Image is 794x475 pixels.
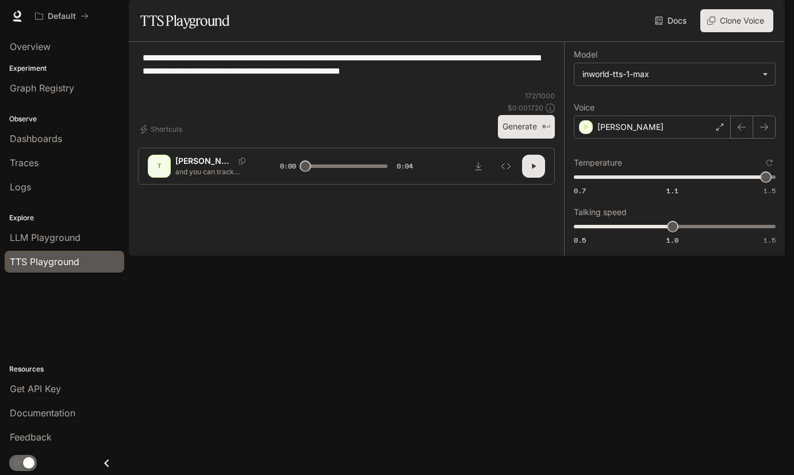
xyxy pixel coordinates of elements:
span: 0:04 [397,160,413,172]
span: 1.0 [666,235,678,245]
h1: TTS Playground [140,9,229,32]
p: Default [48,12,76,21]
span: 0:00 [280,160,296,172]
button: Copy Voice ID [234,158,250,164]
p: Talking speed [574,208,627,216]
span: 1.1 [666,186,678,196]
p: and you can track every meal with quick food photos in the SlimQuest app. You'll wish you'd insta... [175,167,252,177]
p: 172 / 1000 [525,91,555,101]
div: inworld-tts-1-max [574,63,775,85]
p: [PERSON_NAME] [175,155,234,167]
a: Docs [653,9,691,32]
p: [PERSON_NAME] [597,121,663,133]
button: Reset to default [763,156,776,169]
span: 0.7 [574,186,586,196]
span: 1.5 [764,235,776,245]
p: Voice [574,104,594,112]
div: inworld-tts-1-max [582,68,757,80]
button: Inspect [494,155,517,178]
p: Model [574,51,597,59]
button: Generate⌘⏎ [498,115,555,139]
p: ⌘⏎ [542,124,550,131]
button: Shortcuts [138,120,187,139]
div: T [150,157,168,175]
span: 0.5 [574,235,586,245]
button: Download audio [467,155,490,178]
p: $ 0.001720 [508,103,543,113]
button: All workspaces [30,5,94,28]
p: Temperature [574,159,622,167]
span: 1.5 [764,186,776,196]
button: Clone Voice [700,9,773,32]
